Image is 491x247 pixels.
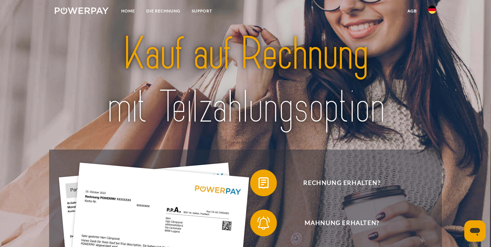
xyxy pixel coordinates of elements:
[428,6,436,14] img: de
[255,215,272,231] img: qb_bell.svg
[464,220,486,242] iframe: Schaltfläche zum Öffnen des Messaging-Fensters
[186,5,218,17] a: SUPPORT
[250,170,424,196] button: Rechnung erhalten?
[250,210,424,236] button: Mahnung erhalten?
[260,210,424,236] span: Mahnung erhalten?
[402,5,423,17] a: agb
[116,5,141,17] a: Home
[260,170,424,196] span: Rechnung erhalten?
[73,25,418,137] img: title-powerpay_de.svg
[255,175,272,191] img: qb_bill.svg
[55,7,109,14] img: logo-powerpay-white.svg
[141,5,186,17] a: DIE RECHNUNG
